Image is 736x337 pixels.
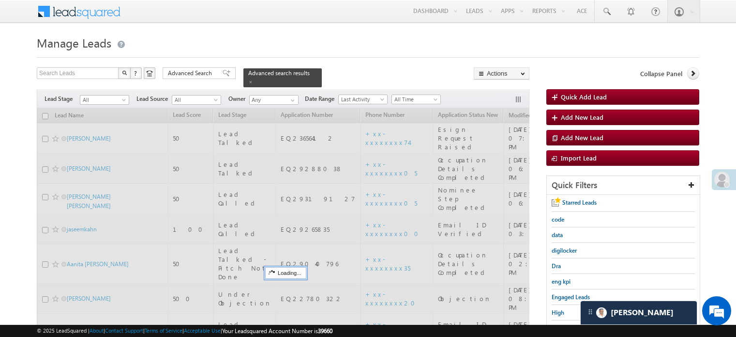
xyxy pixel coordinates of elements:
span: Starred Leads [562,199,597,206]
span: digilocker [552,247,577,254]
span: eng kpi [552,278,571,285]
span: code [552,216,564,223]
a: All Time [391,95,441,104]
span: Add New Lead [561,113,603,121]
input: Type to Search [249,95,299,105]
button: Actions [474,67,529,80]
div: Loading... [265,267,306,279]
img: Carter [596,307,607,318]
span: Lead Source [136,95,172,103]
span: Advanced search results [248,69,310,77]
a: Last Activity [338,95,388,104]
a: All [172,95,221,105]
img: carter-drag [586,308,594,316]
a: Show All Items [285,96,298,105]
span: Quick Add Lead [561,93,607,101]
a: Contact Support [105,327,143,334]
a: All [80,95,129,105]
span: Dra [552,262,561,270]
span: data [552,231,563,239]
span: Manage Leads [37,35,111,50]
span: Your Leadsquared Account Number is [222,327,332,335]
span: © 2025 LeadSquared | | | | | [37,326,332,336]
span: Advanced Search [168,69,215,78]
span: Import Lead [561,154,597,162]
div: Quick Filters [547,176,700,195]
span: ? [134,69,138,77]
span: Lead Stage [45,95,80,103]
span: Add New Lead [561,133,603,142]
span: Collapse Panel [640,69,682,78]
img: Search [122,70,127,75]
div: carter-dragCarter[PERSON_NAME] [580,301,697,325]
span: All [172,96,218,104]
a: About [90,327,104,334]
a: Terms of Service [145,327,182,334]
a: Acceptable Use [184,327,221,334]
span: High [552,309,564,316]
span: Owner [228,95,249,103]
span: Engaged Leads [552,293,590,301]
span: Last Activity [339,95,385,104]
span: Date Range [305,95,338,103]
span: All Time [392,95,438,104]
button: ? [130,67,142,79]
span: 39660 [318,327,332,335]
span: All [80,96,126,104]
span: Carter [611,308,674,317]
